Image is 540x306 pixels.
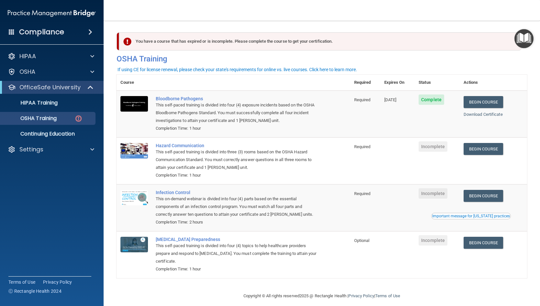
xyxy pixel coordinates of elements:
div: This on-demand webinar is divided into four (4) parts based on the essential components of an inf... [156,195,318,218]
span: Required [354,144,371,149]
p: Settings [19,146,43,153]
a: Begin Course [464,143,503,155]
p: HIPAA Training [4,100,58,106]
img: danger-circle.6113f641.png [74,115,83,123]
a: Privacy Policy [43,279,72,285]
a: [MEDICAL_DATA] Preparedness [156,237,318,242]
th: Status [415,75,459,91]
span: Required [354,97,371,102]
a: Privacy Policy [348,293,374,298]
div: This self-paced training is divided into three (3) rooms based on the OSHA Hazard Communication S... [156,148,318,171]
h4: Compliance [19,27,64,37]
button: Open Resource Center [514,29,534,48]
h4: OSHA Training [117,54,527,63]
div: Completion Time: 1 hour [156,171,318,179]
th: Required [350,75,380,91]
a: Download Certificate [464,112,503,117]
a: Infection Control [156,190,318,195]
a: OfficeSafe University [8,83,94,91]
a: Settings [8,146,94,153]
th: Expires On [380,75,415,91]
p: Continuing Education [4,131,93,137]
th: Actions [460,75,527,91]
span: Required [354,191,371,196]
button: Read this if you are a dental practitioner in the state of CA [431,213,511,219]
a: Bloodborne Pathogens [156,96,318,101]
div: Completion Time: 1 hour [156,125,318,132]
span: Incomplete [419,188,447,199]
div: Completion Time: 1 hour [156,265,318,273]
a: Terms of Use [8,279,35,285]
img: PMB logo [8,7,96,20]
a: Begin Course [464,96,503,108]
a: Hazard Communication [156,143,318,148]
div: Completion Time: 2 hours [156,218,318,226]
a: OSHA [8,68,94,76]
span: Complete [419,94,444,105]
p: HIPAA [19,52,36,60]
a: HIPAA [8,52,94,60]
button: If using CE for license renewal, please check your state's requirements for online vs. live cours... [117,66,358,73]
span: [DATE] [384,97,397,102]
div: Important message for [US_STATE] practices [432,214,510,218]
p: OSHA [19,68,36,76]
span: Ⓒ Rectangle Health 2024 [8,288,62,294]
p: OfficeSafe University [19,83,81,91]
p: OSHA Training [4,115,57,122]
div: If using CE for license renewal, please check your state's requirements for online vs. live cours... [118,67,357,72]
a: Begin Course [464,237,503,249]
div: You have a course that has expired or is incomplete. Please complete the course to get your certi... [119,32,522,50]
a: Terms of Use [375,293,400,298]
div: This self-paced training is divided into four (4) exposure incidents based on the OSHA Bloodborne... [156,101,318,125]
span: Incomplete [419,141,447,152]
a: Begin Course [464,190,503,202]
img: exclamation-circle-solid-danger.72ef9ffc.png [123,38,131,46]
span: Optional [354,238,370,243]
div: This self-paced training is divided into four (4) topics to help healthcare providers prepare and... [156,242,318,265]
span: Incomplete [419,235,447,246]
th: Course [117,75,152,91]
